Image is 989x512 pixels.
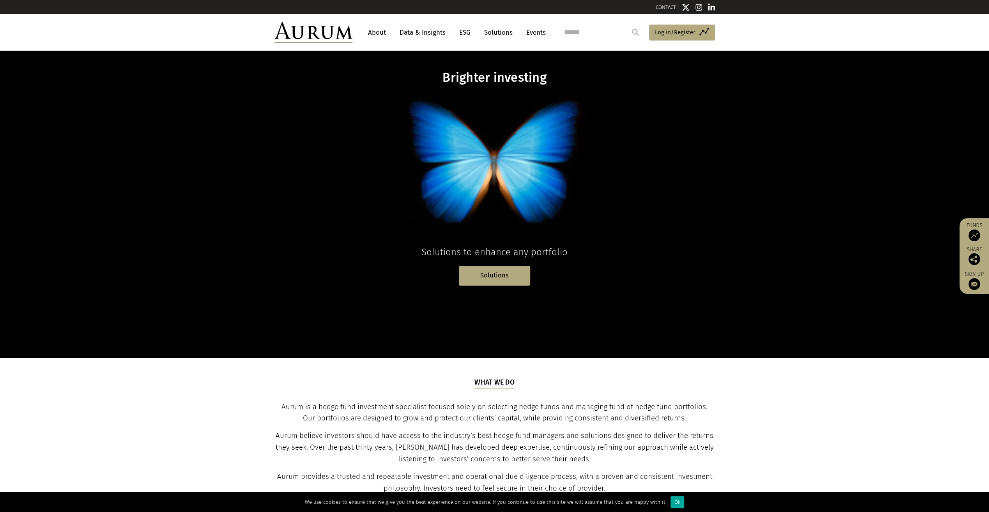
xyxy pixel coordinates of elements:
[963,271,985,290] a: Sign up
[628,25,643,40] input: Submit
[274,22,352,43] img: Aurum
[968,230,980,241] img: Access Funds
[968,253,980,265] img: Share this post
[522,25,546,40] a: Events
[474,378,515,388] h5: What we do
[656,4,676,10] a: CONTACT
[480,25,517,40] a: Solutions
[963,247,985,265] div: Share
[708,4,715,11] img: Linkedin icon
[649,25,715,41] a: Log in/Register
[671,496,684,508] div: Ok
[695,4,702,11] img: Instagram icon
[968,278,980,290] img: Sign up to our newsletter
[344,70,645,85] h1: Brighter investing
[459,266,530,286] a: Solutions
[276,431,714,463] span: Aurum believe investors should have access to the industry’s best hedge fund managers and solutio...
[281,403,708,423] span: Aurum is a hedge fund investment specialist focused solely on selecting hedge funds and managing ...
[963,222,985,241] a: Funds
[421,247,568,258] span: Solutions to enhance any portfolio
[682,4,690,11] img: Twitter icon
[655,28,695,37] span: Log in/Register
[364,25,390,40] a: About
[396,25,449,40] a: Data & Insights
[277,472,712,493] span: Aurum provides a trusted and repeatable investment and operational due diligence process, with a ...
[455,25,474,40] a: ESG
